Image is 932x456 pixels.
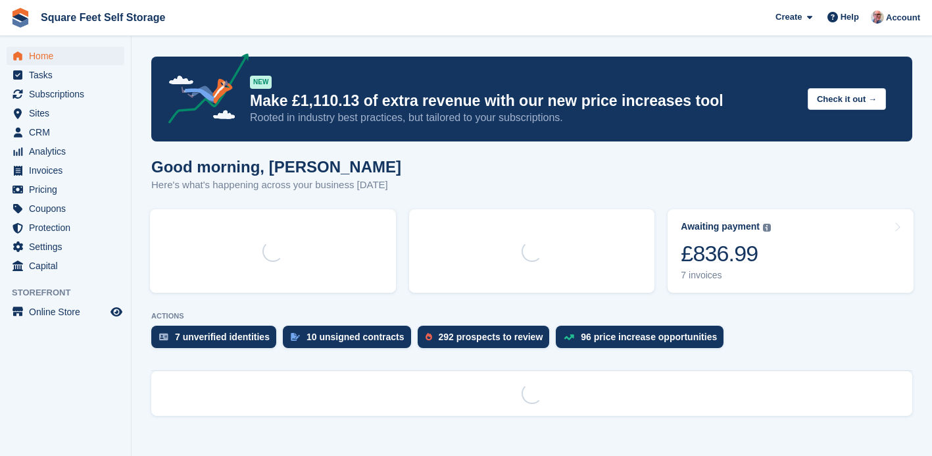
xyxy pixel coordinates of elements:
span: CRM [29,123,108,141]
span: Protection [29,218,108,237]
span: Coupons [29,199,108,218]
span: Sites [29,104,108,122]
span: Analytics [29,142,108,161]
div: 96 price increase opportunities [581,332,717,342]
a: menu [7,218,124,237]
p: Rooted in industry best practices, but tailored to your subscriptions. [250,111,797,125]
span: Account [886,11,920,24]
a: 292 prospects to review [418,326,556,355]
p: ACTIONS [151,312,912,320]
a: 7 unverified identities [151,326,283,355]
span: Tasks [29,66,108,84]
a: menu [7,123,124,141]
p: Here's what's happening across your business [DATE] [151,178,401,193]
div: 292 prospects to review [439,332,543,342]
span: Capital [29,257,108,275]
p: Make £1,110.13 of extra revenue with our new price increases tool [250,91,797,111]
span: Home [29,47,108,65]
a: Square Feet Self Storage [36,7,170,28]
a: menu [7,180,124,199]
div: NEW [250,76,272,89]
img: verify_identity-adf6edd0f0f0b5bbfe63781bf79b02c33cf7c696d77639b501bdc392416b5a36.svg [159,333,168,341]
a: menu [7,66,124,84]
a: Awaiting payment £836.99 7 invoices [668,209,914,293]
span: Settings [29,238,108,256]
span: Online Store [29,303,108,321]
img: icon-info-grey-7440780725fd019a000dd9b08b2336e03edf1995a4989e88bcd33f0948082b44.svg [763,224,771,232]
span: Help [841,11,859,24]
img: prospect-51fa495bee0391a8d652442698ab0144808aea92771e9ea1ae160a38d050c398.svg [426,333,432,341]
img: stora-icon-8386f47178a22dfd0bd8f6a31ec36ba5ce8667c1dd55bd0f319d3a0aa187defe.svg [11,8,30,28]
a: menu [7,257,124,275]
button: Check it out → [808,88,886,110]
div: 10 unsigned contracts [307,332,405,342]
span: Create [775,11,802,24]
img: price_increase_opportunities-93ffe204e8149a01c8c9dc8f82e8f89637d9d84a8eef4429ea346261dce0b2c0.svg [564,334,574,340]
h1: Good morning, [PERSON_NAME] [151,158,401,176]
a: 10 unsigned contracts [283,326,418,355]
a: menu [7,47,124,65]
div: 7 unverified identities [175,332,270,342]
a: menu [7,142,124,161]
span: Pricing [29,180,108,199]
a: 96 price increase opportunities [556,326,730,355]
span: Invoices [29,161,108,180]
a: menu [7,85,124,103]
a: menu [7,238,124,256]
div: 7 invoices [681,270,771,281]
span: Subscriptions [29,85,108,103]
a: menu [7,104,124,122]
a: menu [7,161,124,180]
a: Preview store [109,304,124,320]
img: David Greer [871,11,884,24]
a: menu [7,303,124,321]
img: contract_signature_icon-13c848040528278c33f63329250d36e43548de30e8caae1d1a13099fd9432cc5.svg [291,333,300,341]
div: Awaiting payment [681,221,760,232]
a: menu [7,199,124,218]
img: price-adjustments-announcement-icon-8257ccfd72463d97f412b2fc003d46551f7dbcb40ab6d574587a9cd5c0d94... [157,53,249,128]
span: Storefront [12,286,131,299]
div: £836.99 [681,240,771,267]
